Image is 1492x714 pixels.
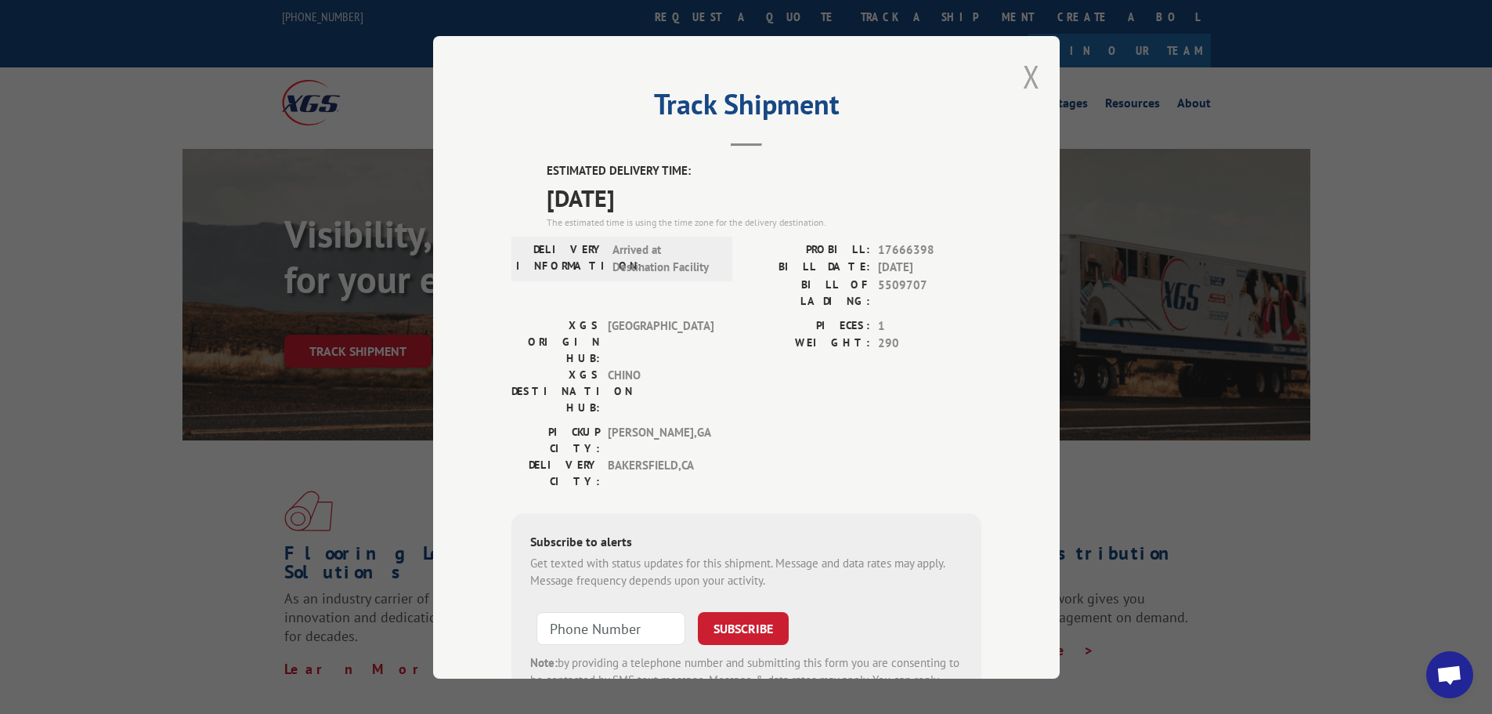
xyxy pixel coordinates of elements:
[878,317,981,335] span: 1
[511,423,600,456] label: PICKUP CITY:
[608,317,713,366] span: [GEOGRAPHIC_DATA]
[878,259,981,277] span: [DATE]
[608,423,713,456] span: [PERSON_NAME] , GA
[511,456,600,489] label: DELIVERY CITY:
[1426,651,1473,698] div: Open chat
[511,366,600,415] label: XGS DESTINATION HUB:
[547,162,981,180] label: ESTIMATED DELIVERY TIME:
[536,611,685,644] input: Phone Number
[746,259,870,277] label: BILL DATE:
[878,335,981,353] span: 290
[516,241,605,276] label: DELIVERY INFORMATION:
[878,276,981,309] span: 5509707
[530,654,963,707] div: by providing a telephone number and submitting this form you are consenting to be contacted by SM...
[547,215,981,229] div: The estimated time is using the time zone for the delivery destination.
[547,179,981,215] span: [DATE]
[530,531,963,554] div: Subscribe to alerts
[612,241,718,276] span: Arrived at Destination Facility
[608,366,713,415] span: CHINO
[878,241,981,259] span: 17666398
[511,317,600,366] label: XGS ORIGIN HUB:
[511,93,981,123] h2: Track Shipment
[746,335,870,353] label: WEIGHT:
[530,654,558,669] strong: Note:
[530,554,963,589] div: Get texted with status updates for this shipment. Message and data rates may apply. Message frequ...
[1023,56,1040,97] button: Close modal
[698,611,789,644] button: SUBSCRIBE
[608,456,713,489] span: BAKERSFIELD , CA
[746,241,870,259] label: PROBILL:
[746,276,870,309] label: BILL OF LADING:
[746,317,870,335] label: PIECES:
